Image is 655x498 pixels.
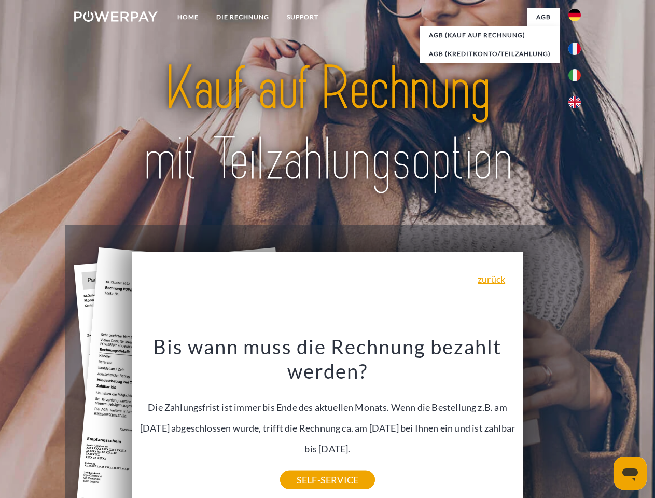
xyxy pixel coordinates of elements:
[568,69,581,81] img: it
[74,11,158,22] img: logo-powerpay-white.svg
[527,8,560,26] a: agb
[207,8,278,26] a: DIE RECHNUNG
[169,8,207,26] a: Home
[278,8,327,26] a: SUPPORT
[99,50,556,199] img: title-powerpay_de.svg
[568,9,581,21] img: de
[478,274,505,284] a: zurück
[280,471,375,489] a: SELF-SERVICE
[568,43,581,55] img: fr
[568,96,581,108] img: en
[138,334,517,384] h3: Bis wann muss die Rechnung bezahlt werden?
[420,45,560,63] a: AGB (Kreditkonto/Teilzahlung)
[614,457,647,490] iframe: Schaltfläche zum Öffnen des Messaging-Fensters
[420,26,560,45] a: AGB (Kauf auf Rechnung)
[138,334,517,480] div: Die Zahlungsfrist ist immer bis Ende des aktuellen Monats. Wenn die Bestellung z.B. am [DATE] abg...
